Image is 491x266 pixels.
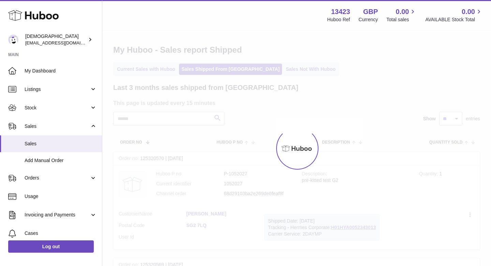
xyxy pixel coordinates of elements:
[25,230,97,237] span: Cases
[425,7,483,23] a: 0.00 AVAILABLE Stock Total
[25,105,90,111] span: Stock
[396,7,409,16] span: 0.00
[25,123,90,130] span: Sales
[25,212,90,218] span: Invoicing and Payments
[327,16,350,23] div: Huboo Ref
[8,240,94,253] a: Log out
[331,7,350,16] strong: 13423
[25,141,97,147] span: Sales
[25,86,90,93] span: Listings
[359,16,378,23] div: Currency
[425,16,483,23] span: AVAILABLE Stock Total
[25,193,97,200] span: Usage
[25,33,87,46] div: [DEMOGRAPHIC_DATA]
[8,35,18,45] img: olgazyuz@outlook.com
[25,68,97,74] span: My Dashboard
[386,7,417,23] a: 0.00 Total sales
[25,175,90,181] span: Orders
[363,7,378,16] strong: GBP
[462,7,475,16] span: 0.00
[386,16,417,23] span: Total sales
[25,40,100,45] span: [EMAIL_ADDRESS][DOMAIN_NAME]
[25,157,97,164] span: Add Manual Order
